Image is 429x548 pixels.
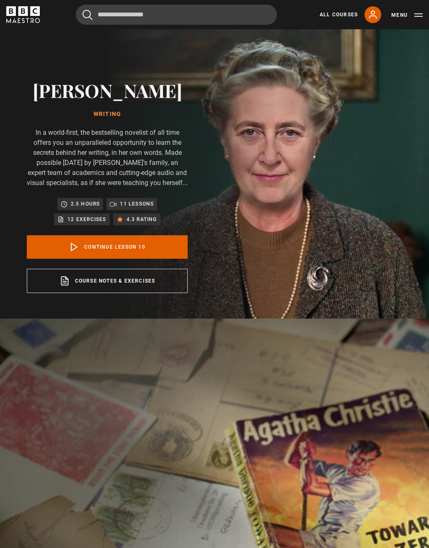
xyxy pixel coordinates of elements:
[27,128,188,188] p: In a world-first, the bestselling novelist of all time offers you an unparalleled opportunity to ...
[37,365,422,373] p: Writing
[6,6,40,23] svg: BBC Maestro
[27,80,188,101] h2: [PERSON_NAME]
[83,10,93,20] button: Submit the search query
[71,200,100,208] p: 2.5 hours
[67,215,106,224] p: 12 exercises
[76,5,277,25] input: Search
[127,215,157,224] p: 4.3 rating
[320,11,358,18] a: All Courses
[27,111,188,118] h1: Writing
[18,394,43,402] p: 2.5 hours
[120,200,154,208] p: 11 lessons
[113,394,134,402] p: 4.3 (93)
[391,11,423,19] button: Toggle navigation
[27,269,188,293] a: Course notes & exercises
[50,394,95,402] a: 78 page PDF
[27,235,188,259] a: Continue lesson 10
[37,376,422,385] p: [PERSON_NAME]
